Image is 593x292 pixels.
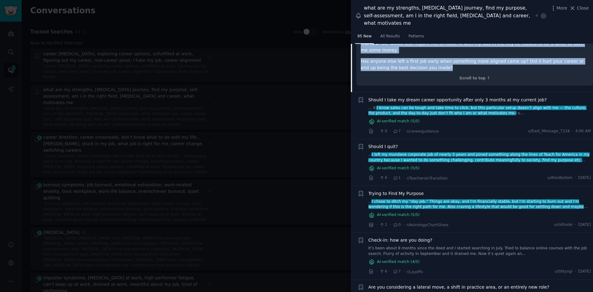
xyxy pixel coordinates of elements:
[368,105,591,116] a: ... it.I know sales can be tough and take time to click, but this particular setup doesn’t align ...
[403,128,404,134] span: ·
[379,175,387,181] span: 6
[393,175,401,181] span: 1
[376,222,377,228] span: ·
[393,269,401,274] span: 7
[557,5,567,11] span: More
[578,222,591,228] span: [DATE]
[364,4,533,27] div: what are my strengths, [MEDICAL_DATA] journey, find my purpose, self-assessment, am I in the righ...
[355,32,374,44] a: 95 New
[377,166,420,171] span: AI-verified match ( 5 /5)
[550,5,567,11] button: More
[357,34,372,39] span: 95 New
[368,246,591,256] a: It’s been about 8 months since the deed and I started searching in July. Tried to balance online ...
[393,222,401,228] span: 0
[389,128,391,134] span: ·
[575,129,591,134] span: 4:06 AM
[575,222,576,228] span: ·
[377,212,420,218] span: AI-verified match ( 5 /5)
[376,128,377,134] span: ·
[403,269,404,275] span: ·
[406,32,426,44] a: Patterns
[361,76,589,81] div: Scroll to top ↑
[389,222,391,228] span: ·
[380,34,400,39] span: All Results
[379,269,387,274] span: 6
[368,152,590,162] span: I left my mundane corporate job of nearly 3 years and joined something along the lines of Teach f...
[578,269,591,274] span: [DATE]
[379,129,387,134] span: 0
[376,269,377,275] span: ·
[406,129,439,133] span: r/careerguidance
[554,222,572,228] span: u/rkthode
[368,97,547,103] a: Should I take my dream career opportunity after only 3 months at my current job?
[368,237,432,243] a: Check-in: how are you doing?
[554,269,572,274] span: u/bbtyogi
[528,129,570,134] span: u/East_Message_7218
[389,269,391,275] span: ·
[578,175,591,181] span: [DATE]
[393,129,401,134] span: 7
[377,259,420,265] span: AI-verified match ( 4 /5)
[368,152,591,163] a: ...I left my mundane corporate job of nearly 3 years and joined something along the lines of Teac...
[403,222,404,228] span: ·
[368,199,591,210] a: ...I chose to ditch my “day job.” Things are okay, and I’m financially stable, but I’m starting t...
[577,5,589,11] span: Close
[575,175,576,181] span: ·
[377,119,420,124] span: AI-verified match ( 5 /5)
[406,223,448,227] span: r/AstrologyChartShare
[376,175,377,181] span: ·
[569,5,589,11] button: Close
[409,34,424,39] span: Patterns
[572,129,573,134] span: ·
[378,32,402,44] a: All Results
[361,58,589,71] p: Has anyone else left a first job early when something more aligned came up? Did it hurt your care...
[379,222,387,228] span: 1
[403,175,404,181] span: ·
[406,176,448,180] span: r/TeachersInTransition
[389,175,391,181] span: ·
[406,270,423,274] span: r/Layoffs
[368,199,587,214] span: I chose to ditch my “day job.” Things are okay, and I’m financially stable, but I’m starting to b...
[575,269,576,274] span: ·
[368,284,549,290] a: Are you considering a lateral move, a shift in practice area, or an entirely new role?
[368,106,587,116] span: I know sales can be tough and take time to click, but this particular setup doesn’t align with me...
[547,175,573,181] span: u/AlooBadam
[368,143,398,150] a: Should I quit?
[368,190,424,197] a: Trying to Find My Purpose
